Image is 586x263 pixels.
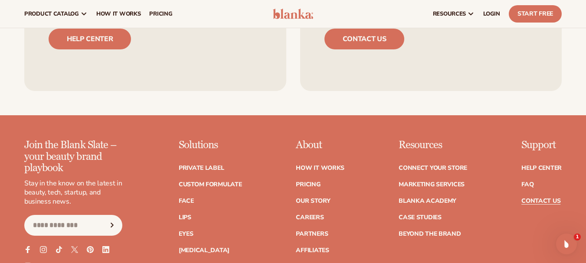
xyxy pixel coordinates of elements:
[521,182,534,188] a: FAQ
[296,231,328,237] a: Partners
[24,10,79,17] span: product catalog
[179,198,194,204] a: Face
[296,182,320,188] a: Pricing
[49,29,131,49] a: Help center
[24,179,122,206] p: Stay in the know on the latest in beauty, tech, startup, and business news.
[521,198,560,204] a: Contact Us
[24,140,122,174] p: Join the Blank Slate – your beauty brand playbook
[399,165,467,171] a: Connect your store
[509,5,562,23] a: Start Free
[521,165,562,171] a: Help Center
[399,140,467,151] p: Resources
[574,234,581,240] span: 1
[296,247,329,253] a: Affiliates
[179,214,191,221] a: Lips
[179,247,229,253] a: [MEDICAL_DATA]
[179,165,224,171] a: Private label
[556,234,577,254] iframe: Intercom live chat
[179,140,242,151] p: Solutions
[296,140,344,151] p: About
[521,140,562,151] p: Support
[296,165,344,171] a: How It Works
[103,215,122,236] button: Subscribe
[296,198,330,204] a: Our Story
[483,10,500,17] span: LOGIN
[324,29,405,49] a: Contact us
[296,214,324,221] a: Careers
[399,182,465,188] a: Marketing services
[399,231,461,237] a: Beyond the brand
[149,10,172,17] span: pricing
[273,9,314,19] img: logo
[399,198,456,204] a: Blanka Academy
[179,182,242,188] a: Custom formulate
[433,10,466,17] span: resources
[399,214,442,221] a: Case Studies
[179,231,193,237] a: Eyes
[96,10,141,17] span: How It Works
